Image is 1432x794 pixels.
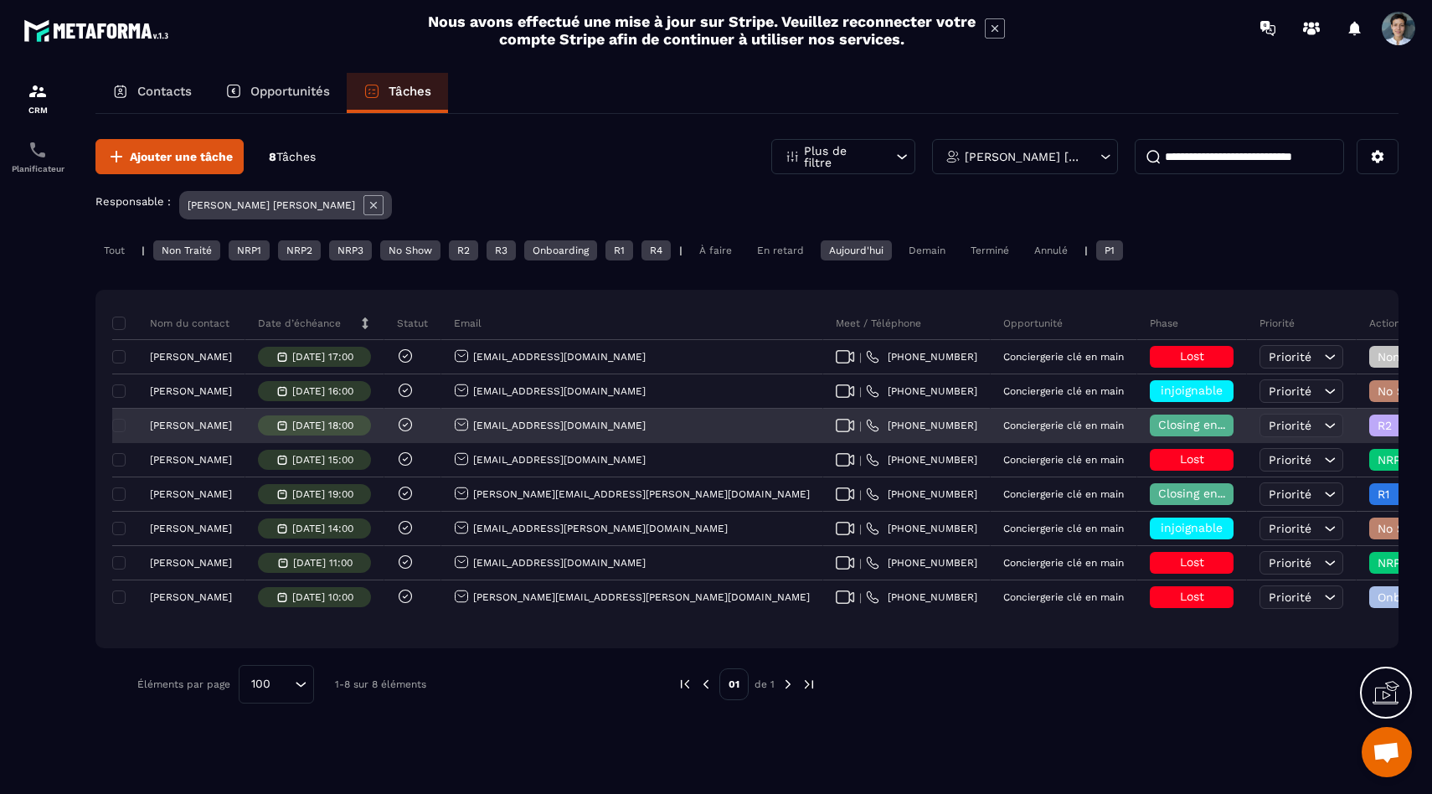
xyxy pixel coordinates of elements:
[677,677,693,692] img: prev
[524,240,597,260] div: Onboarding
[804,145,878,168] p: Plus de filtre
[209,73,347,113] a: Opportunités
[292,420,353,431] p: [DATE] 18:00
[1161,521,1223,534] span: injoignable
[866,350,977,363] a: [PHONE_NUMBER]
[1180,590,1204,603] span: Lost
[292,385,353,397] p: [DATE] 16:00
[278,240,321,260] div: NRP2
[679,245,683,256] p: |
[1269,350,1311,363] span: Priorité
[900,240,954,260] div: Demain
[866,487,977,501] a: [PHONE_NUMBER]
[153,240,220,260] div: Non Traité
[292,454,353,466] p: [DATE] 15:00
[150,591,232,603] p: [PERSON_NAME]
[1259,317,1295,330] p: Priorité
[836,317,921,330] p: Meet / Téléphone
[137,678,230,690] p: Éléments par page
[719,668,749,700] p: 01
[1003,591,1124,603] p: Conciergerie clé en main
[292,591,353,603] p: [DATE] 10:00
[1150,317,1178,330] p: Phase
[487,240,516,260] div: R3
[142,245,145,256] p: |
[95,139,244,174] button: Ajouter une tâche
[116,317,229,330] p: Nom du contact
[28,81,48,101] img: formation
[962,240,1017,260] div: Terminé
[1180,349,1204,363] span: Lost
[1369,317,1400,330] p: Action
[150,454,232,466] p: [PERSON_NAME]
[269,149,316,165] p: 8
[4,69,71,127] a: formationformationCRM
[95,73,209,113] a: Contacts
[1180,555,1204,569] span: Lost
[965,151,1081,162] p: [PERSON_NAME] [PERSON_NAME]
[1362,727,1412,777] div: Ouvrir le chat
[859,557,862,570] span: |
[1003,454,1124,466] p: Conciergerie clé en main
[641,240,671,260] div: R4
[821,240,892,260] div: Aujourd'hui
[859,591,862,604] span: |
[866,453,977,467] a: [PHONE_NUMBER]
[866,556,977,570] a: [PHONE_NUMBER]
[605,240,633,260] div: R1
[397,317,428,330] p: Statut
[1269,453,1311,467] span: Priorité
[229,240,270,260] div: NRP1
[95,195,171,208] p: Responsable :
[4,164,71,173] p: Planificateur
[150,488,232,500] p: [PERSON_NAME]
[859,488,862,501] span: |
[150,385,232,397] p: [PERSON_NAME]
[389,84,431,99] p: Tâches
[258,317,341,330] p: Date d’échéance
[780,677,796,692] img: next
[859,523,862,535] span: |
[859,420,862,432] span: |
[130,148,233,165] span: Ajouter une tâche
[250,84,330,99] p: Opportunités
[1026,240,1076,260] div: Annulé
[1269,522,1311,535] span: Priorité
[150,523,232,534] p: [PERSON_NAME]
[866,419,977,432] a: [PHONE_NUMBER]
[1269,384,1311,398] span: Priorité
[1269,556,1311,570] span: Priorité
[150,557,232,569] p: [PERSON_NAME]
[691,240,740,260] div: À faire
[1096,240,1123,260] div: P1
[245,675,276,693] span: 100
[276,150,316,163] span: Tâches
[4,127,71,186] a: schedulerschedulerPlanificateur
[801,677,816,692] img: next
[454,317,482,330] p: Email
[859,454,862,467] span: |
[239,665,314,704] div: Search for option
[698,677,713,692] img: prev
[150,351,232,363] p: [PERSON_NAME]
[1003,557,1124,569] p: Conciergerie clé en main
[1003,488,1124,500] p: Conciergerie clé en main
[1003,317,1063,330] p: Opportunité
[1269,590,1311,604] span: Priorité
[449,240,478,260] div: R2
[1084,245,1088,256] p: |
[866,522,977,535] a: [PHONE_NUMBER]
[859,351,862,363] span: |
[4,106,71,115] p: CRM
[137,84,192,99] p: Contacts
[866,590,977,604] a: [PHONE_NUMBER]
[335,678,426,690] p: 1-8 sur 8 éléments
[95,240,133,260] div: Tout
[23,15,174,46] img: logo
[1269,419,1311,432] span: Priorité
[150,420,232,431] p: [PERSON_NAME]
[859,385,862,398] span: |
[1180,452,1204,466] span: Lost
[1003,385,1124,397] p: Conciergerie clé en main
[28,140,48,160] img: scheduler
